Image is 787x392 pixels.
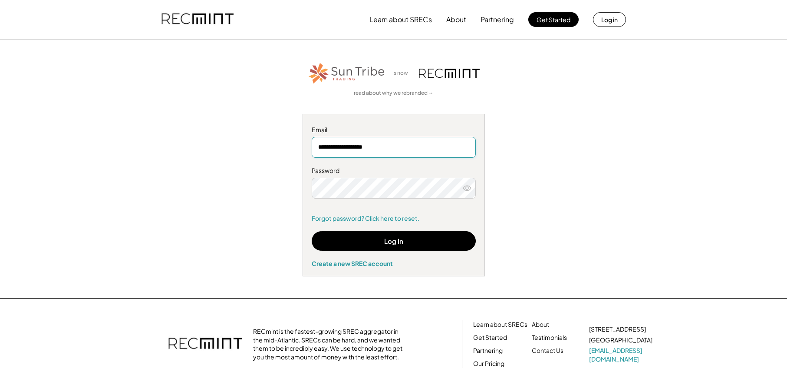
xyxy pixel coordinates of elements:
a: Partnering [473,346,503,355]
div: Email [312,126,476,134]
a: Forgot password? Click here to reset. [312,214,476,223]
div: [GEOGRAPHIC_DATA] [589,336,652,345]
button: Learn about SRECs [369,11,432,28]
a: [EMAIL_ADDRESS][DOMAIN_NAME] [589,346,654,363]
div: Password [312,166,476,175]
button: Log In [312,231,476,251]
button: Log in [593,12,626,27]
img: recmint-logotype%403x.png [161,5,234,34]
div: is now [390,70,415,77]
a: Contact Us [532,346,563,355]
button: Get Started [528,12,579,27]
a: Our Pricing [473,359,504,368]
a: About [532,320,549,329]
button: About [446,11,466,28]
img: recmint-logotype%403x.png [419,69,480,78]
img: STT_Horizontal_Logo%2B-%2BColor.png [308,61,386,85]
div: Create a new SREC account [312,259,476,267]
a: read about why we rebranded → [354,90,434,97]
div: [STREET_ADDRESS] [589,325,646,334]
div: RECmint is the fastest-growing SREC aggregator in the mid-Atlantic. SRECs can be hard, and we wan... [253,327,407,361]
a: Get Started [473,333,507,342]
a: Learn about SRECs [473,320,527,329]
a: Testimonials [532,333,567,342]
img: recmint-logotype%403x.png [168,329,242,359]
button: Partnering [481,11,514,28]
